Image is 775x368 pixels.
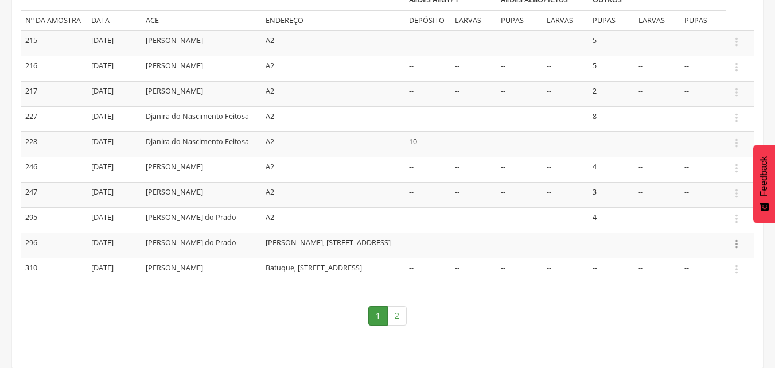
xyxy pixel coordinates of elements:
td: -- [680,106,726,131]
td: -- [634,233,680,258]
td: Larvas [634,10,680,30]
td: -- [542,258,588,282]
td: [PERSON_NAME] [141,258,261,282]
td: Endereço [261,10,404,30]
td: -- [496,157,542,182]
td: -- [450,182,496,207]
td: -- [634,56,680,81]
i:  [730,162,743,175]
td: [PERSON_NAME] [141,30,261,56]
td: Batuque, [STREET_ADDRESS] [261,258,404,282]
td: -- [542,56,588,81]
td: -- [634,258,680,282]
td: 2 [588,81,634,106]
td: [DATE] [87,258,141,282]
td: [DATE] [87,81,141,106]
td: 10 [404,131,450,157]
td: -- [450,258,496,282]
td: -- [634,157,680,182]
i:  [730,212,743,225]
td: -- [496,182,542,207]
td: -- [588,258,634,282]
td: -- [496,106,542,131]
td: 228 [21,131,87,157]
td: -- [496,233,542,258]
i:  [730,86,743,99]
td: -- [680,56,726,81]
td: 217 [21,81,87,106]
td: Djanira do Nascimento Feitosa [141,131,261,157]
td: -- [542,207,588,233]
i:  [730,137,743,149]
td: -- [634,30,680,56]
td: [DATE] [87,207,141,233]
td: Pupas [496,10,542,30]
td: -- [404,56,450,81]
td: [DATE] [87,233,141,258]
td: -- [634,131,680,157]
td: -- [542,106,588,131]
td: -- [680,258,726,282]
td: [PERSON_NAME] do Prado [141,207,261,233]
td: -- [450,81,496,106]
td: [DATE] [87,30,141,56]
td: -- [404,81,450,106]
td: -- [542,81,588,106]
td: [DATE] [87,106,141,131]
td: -- [542,157,588,182]
td: -- [680,30,726,56]
td: 246 [21,157,87,182]
td: Djanira do Nascimento Feitosa [141,106,261,131]
td: -- [680,207,726,233]
td: A2 [261,182,404,207]
span: Feedback [759,156,769,196]
td: -- [634,182,680,207]
td: -- [542,131,588,157]
td: -- [450,30,496,56]
td: -- [496,81,542,106]
td: 295 [21,207,87,233]
td: A2 [261,157,404,182]
td: 296 [21,233,87,258]
i:  [730,238,743,250]
td: -- [404,207,450,233]
td: -- [404,30,450,56]
td: 310 [21,258,87,282]
a: 1 [368,306,388,326]
td: 4 [588,207,634,233]
td: 216 [21,56,87,81]
td: [DATE] [87,56,141,81]
td: [DATE] [87,157,141,182]
td: -- [542,182,588,207]
td: -- [450,233,496,258]
td: -- [496,56,542,81]
td: A2 [261,207,404,233]
td: -- [588,131,634,157]
td: -- [404,233,450,258]
td: -- [680,131,726,157]
td: -- [450,207,496,233]
td: -- [450,56,496,81]
td: [PERSON_NAME] do Prado [141,233,261,258]
td: -- [496,131,542,157]
td: -- [450,157,496,182]
td: -- [680,233,726,258]
td: 227 [21,106,87,131]
td: 247 [21,182,87,207]
td: 215 [21,30,87,56]
td: -- [404,182,450,207]
i:  [730,111,743,124]
td: -- [450,131,496,157]
td: -- [634,81,680,106]
td: Pupas [588,10,634,30]
td: [PERSON_NAME], [STREET_ADDRESS] [261,233,404,258]
td: Depósito [404,10,450,30]
i:  [730,36,743,48]
td: -- [588,233,634,258]
td: -- [404,258,450,282]
button: Feedback - Mostrar pesquisa [753,145,775,223]
td: -- [680,157,726,182]
td: [PERSON_NAME] [141,182,261,207]
a: 2 [387,306,407,326]
td: Data [87,10,141,30]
